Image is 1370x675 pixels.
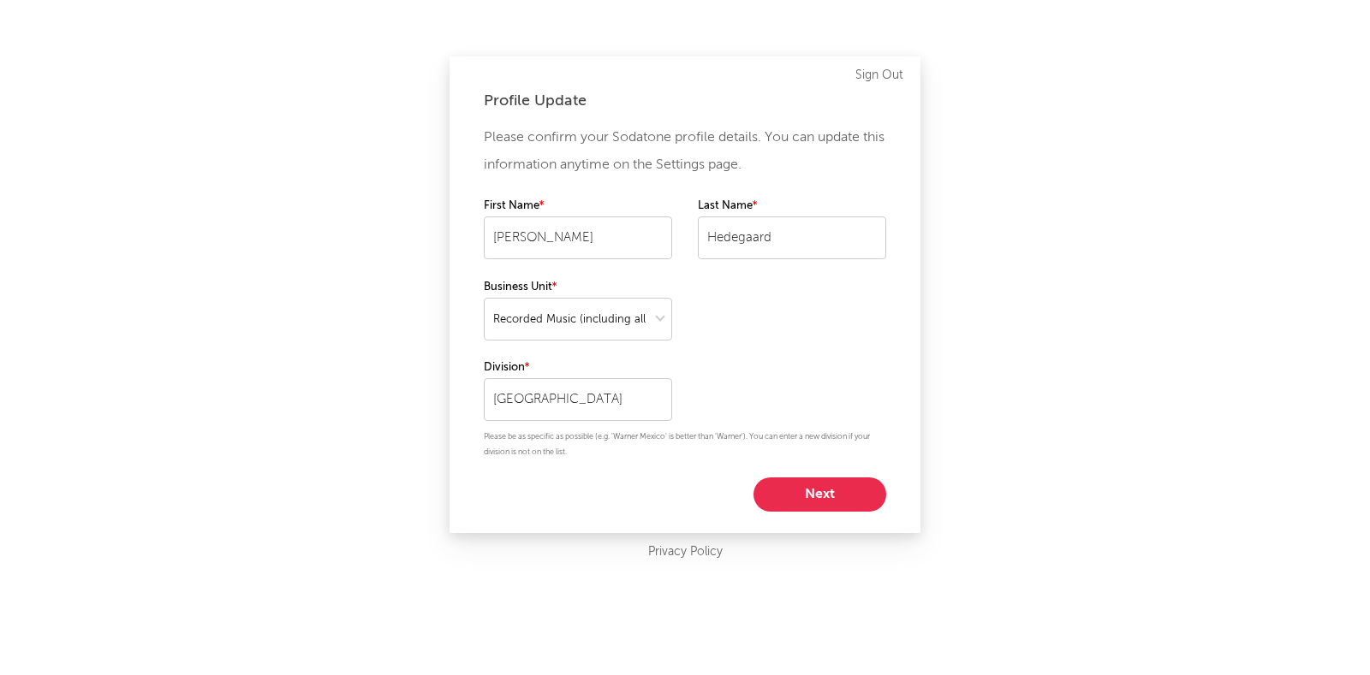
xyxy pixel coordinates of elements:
[753,477,886,512] button: Next
[484,277,672,298] label: Business Unit
[648,542,723,563] a: Privacy Policy
[484,124,886,179] p: Please confirm your Sodatone profile details. You can update this information anytime on the Sett...
[484,358,672,378] label: Division
[484,216,672,259] input: Your first name
[855,65,903,86] a: Sign Out
[484,429,886,460] p: Please be as specific as possible (e.g. 'Warner Mexico' is better than 'Warner'). You can enter a...
[698,216,886,259] input: Your last name
[698,196,886,216] label: Last Name
[484,91,886,111] div: Profile Update
[484,196,672,216] label: First Name
[484,378,672,421] input: Your division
